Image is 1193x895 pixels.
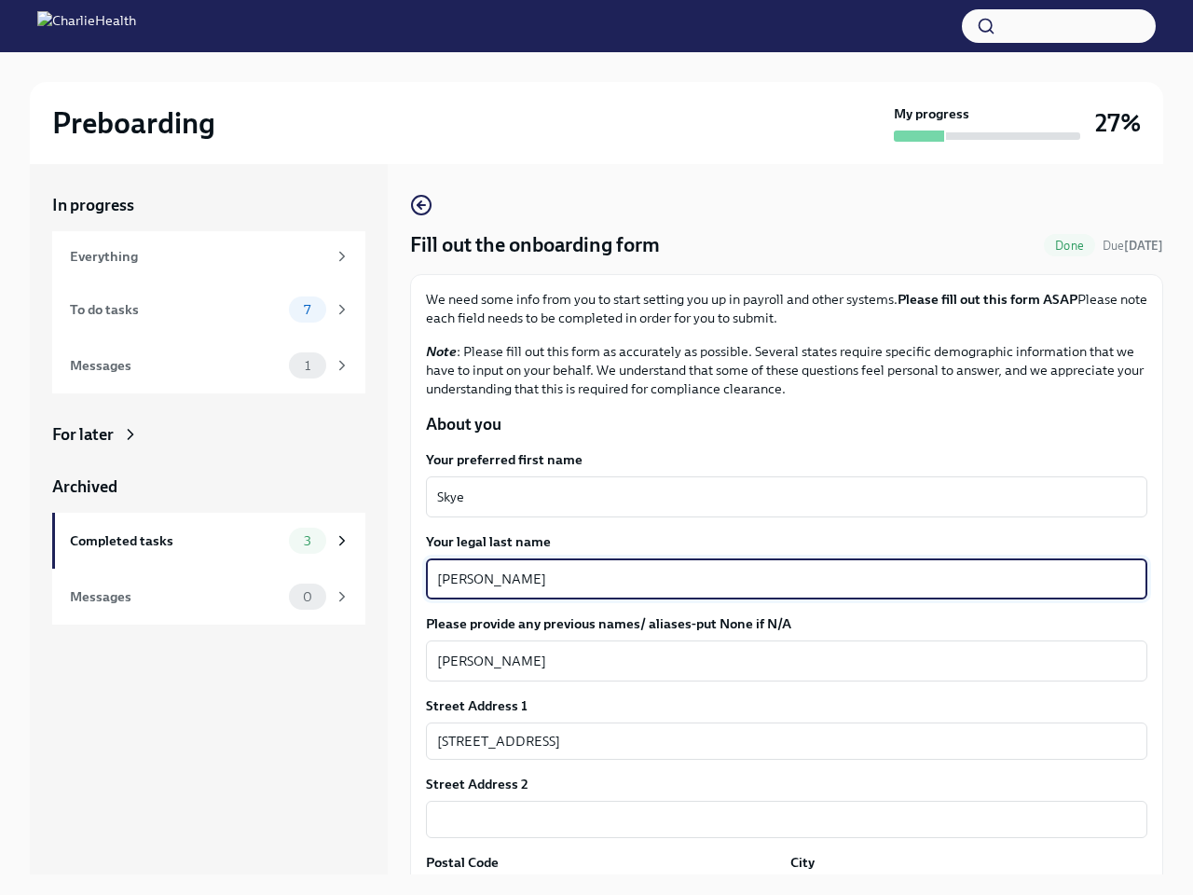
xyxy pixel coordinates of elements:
[1103,237,1163,255] span: August 26th, 2025 06:00
[70,355,281,376] div: Messages
[52,513,365,569] a: Completed tasks3
[70,530,281,551] div: Completed tasks
[426,614,1147,633] label: Please provide any previous names/ aliases-put None if N/A
[293,534,322,548] span: 3
[426,696,528,715] label: Street Address 1
[293,303,322,317] span: 7
[1103,239,1163,253] span: Due
[426,450,1147,469] label: Your preferred first name
[437,568,1136,590] textarea: [PERSON_NAME]
[52,423,114,446] div: For later
[52,282,365,337] a: To do tasks7
[52,337,365,393] a: Messages1
[1095,106,1141,140] h3: 27%
[426,342,1147,398] p: : Please fill out this form as accurately as possible. Several states require specific demographi...
[410,231,660,259] h4: Fill out the onboarding form
[1124,239,1163,253] strong: [DATE]
[52,423,365,446] a: For later
[894,104,969,123] strong: My progress
[37,11,136,41] img: CharlieHealth
[52,104,215,142] h2: Preboarding
[52,231,365,282] a: Everything
[898,291,1077,308] strong: Please fill out this form ASAP
[70,299,281,320] div: To do tasks
[70,246,326,267] div: Everything
[437,650,1136,672] textarea: [PERSON_NAME]
[426,532,1147,551] label: Your legal last name
[52,194,365,216] a: In progress
[1044,239,1095,253] span: Done
[426,413,1147,435] p: About you
[52,475,365,498] a: Archived
[70,586,281,607] div: Messages
[437,486,1136,508] textarea: Skye
[426,853,499,872] label: Postal Code
[426,343,457,360] strong: Note
[294,359,322,373] span: 1
[52,569,365,625] a: Messages0
[426,775,528,793] label: Street Address 2
[790,853,815,872] label: City
[292,590,323,604] span: 0
[426,290,1147,327] p: We need some info from you to start setting you up in payroll and other systems. Please note each...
